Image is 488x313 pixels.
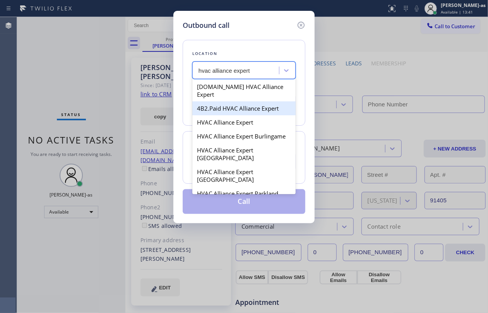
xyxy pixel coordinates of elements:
button: Call [183,189,305,214]
div: HVAC Alliance Expert Burlingame [192,129,296,143]
div: Location [192,50,296,58]
div: HVAC Alliance Expert [192,115,296,129]
div: 4B2.Paid HVAC Alliance Expert [192,101,296,115]
div: HVAC Alliance Expert [GEOGRAPHIC_DATA] [192,143,296,165]
div: HVAC Alliance Expert Parkland [192,186,296,200]
h5: Outbound call [183,20,229,31]
div: [DOMAIN_NAME] HVAC Alliance Expert [192,80,296,101]
div: HVAC Alliance Expert [GEOGRAPHIC_DATA] [192,165,296,186]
